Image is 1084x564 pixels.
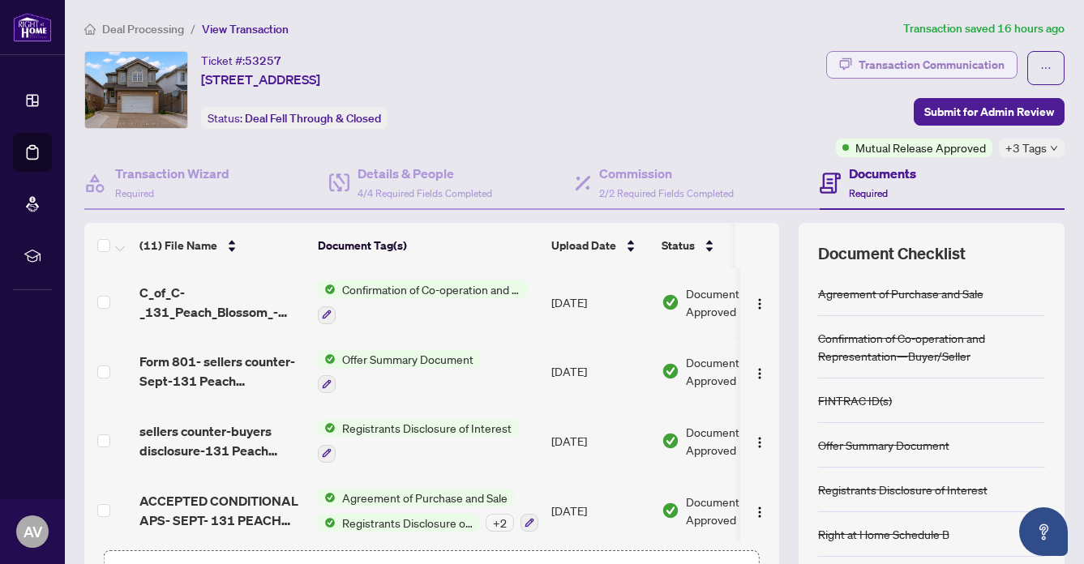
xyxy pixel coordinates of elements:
div: Confirmation of Co-operation and Representation—Buyer/Seller [818,329,1045,365]
h4: Documents [849,164,916,183]
button: Logo [747,358,773,384]
span: Submit for Admin Review [924,99,1054,125]
span: Mutual Release Approved [855,139,986,156]
button: Status IconRegistrants Disclosure of Interest [318,419,518,463]
span: Document Approved [686,353,786,389]
div: FINTRAC ID(s) [818,391,892,409]
img: Logo [753,297,766,310]
div: Agreement of Purchase and Sale [818,284,983,302]
td: [DATE] [545,406,655,476]
div: + 2 [486,514,514,532]
span: ACCEPTED CONDITIONAL APS- SEPT- 131 PEACH BLOSSOM.pdf [139,491,305,530]
th: Document Tag(s) [311,223,545,268]
span: Document Approved [686,493,786,528]
button: Status IconAgreement of Purchase and SaleStatus IconRegistrants Disclosure of Interest+2 [318,489,538,532]
h4: Commission [599,164,734,183]
span: 2/2 Required Fields Completed [599,187,734,199]
img: Status Icon [318,489,336,506]
li: / [191,19,195,38]
button: Status IconConfirmation of Co-operation and Representation—Buyer/Seller [318,280,528,324]
button: Logo [747,498,773,523]
span: Document Approved [686,284,786,320]
span: sellers counter-buyers disclosure-131 Peach Blossom.pdf [139,421,305,460]
span: Required [849,187,888,199]
h4: Transaction Wizard [115,164,229,183]
div: Offer Summary Document [818,436,949,454]
img: logo [13,12,52,42]
div: Transaction Communication [859,52,1005,78]
span: Form 801- sellers counter-Sept-131 Peach Blossom.pdf [139,352,305,391]
span: ellipsis [1040,62,1052,74]
div: Right at Home Schedule B [818,525,949,543]
button: Transaction Communication [826,51,1018,79]
span: Document Checklist [818,242,966,265]
article: Transaction saved 16 hours ago [903,19,1065,38]
span: home [84,23,96,35]
span: Required [115,187,154,199]
td: [DATE] [545,476,655,545]
span: Status [662,237,695,254]
span: 4/4 Required Fields Completed [358,187,492,199]
button: Submit for Admin Review [914,98,1065,126]
span: C_of_C-_131_Peach_Blossom_- sellers counter offer_Sept 1.pdf [139,283,305,322]
h4: Details & People [358,164,492,183]
div: Status: [201,107,388,129]
button: Open asap [1019,507,1068,556]
span: View Transaction [202,22,289,36]
span: 53257 [245,53,281,68]
span: AV [24,520,42,543]
div: Ticket #: [201,51,281,70]
button: Status IconOffer Summary Document [318,350,480,394]
span: down [1050,144,1058,152]
td: [DATE] [545,337,655,407]
img: Logo [753,506,766,519]
span: Confirmation of Co-operation and Representation—Buyer/Seller [336,280,528,298]
button: Logo [747,289,773,315]
th: Upload Date [545,223,655,268]
th: (11) File Name [133,223,311,268]
img: Status Icon [318,514,336,532]
img: Document Status [662,432,679,450]
img: IMG-X12252395_1.jpg [85,52,187,128]
span: Registrants Disclosure of Interest [336,419,518,437]
img: Document Status [662,293,679,311]
div: Registrants Disclosure of Interest [818,481,988,498]
span: (11) File Name [139,237,217,254]
img: Document Status [662,362,679,380]
img: Status Icon [318,280,336,298]
th: Status [655,223,793,268]
span: Registrants Disclosure of Interest [336,514,479,532]
img: Status Icon [318,419,336,437]
span: Offer Summary Document [336,350,480,368]
img: Logo [753,367,766,380]
span: +3 Tags [1005,139,1047,157]
td: [DATE] [545,267,655,337]
span: Upload Date [551,237,616,254]
span: Agreement of Purchase and Sale [336,489,514,506]
span: Deal Processing [102,22,184,36]
img: Logo [753,436,766,449]
span: Document Approved [686,423,786,459]
span: [STREET_ADDRESS] [201,70,320,89]
button: Logo [747,428,773,454]
img: Document Status [662,502,679,519]
span: Deal Fell Through & Closed [245,111,381,126]
img: Status Icon [318,350,336,368]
